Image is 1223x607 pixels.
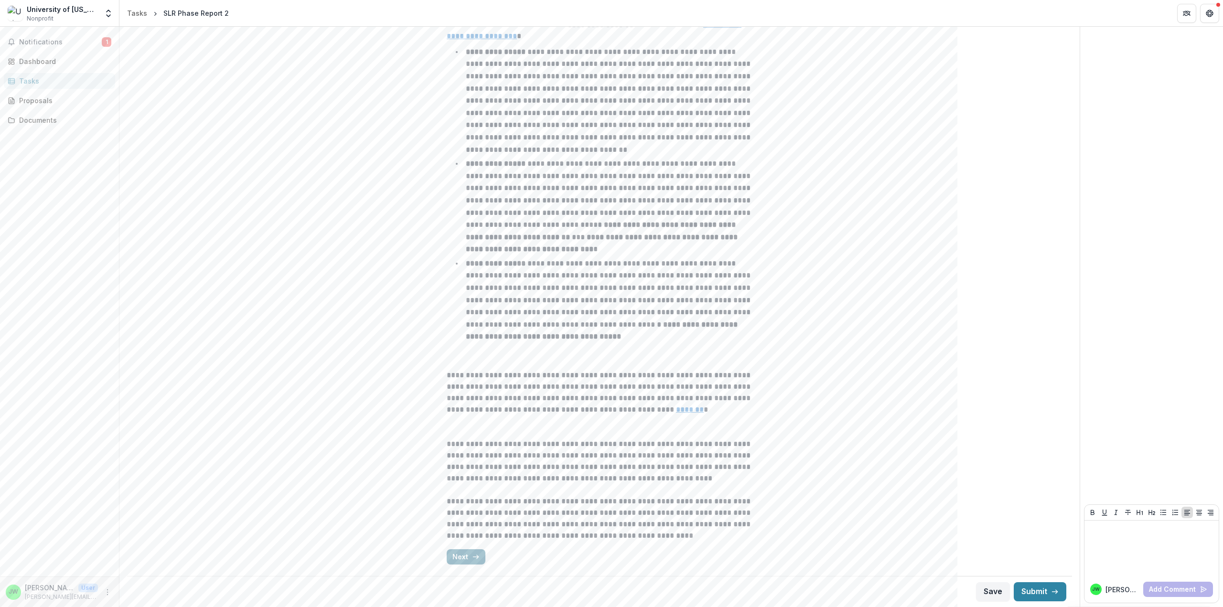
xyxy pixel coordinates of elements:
[9,589,18,595] div: Jennie Wise
[19,56,107,66] div: Dashboard
[1193,507,1205,518] button: Align Center
[1110,507,1122,518] button: Italicize
[4,93,115,108] a: Proposals
[447,549,485,564] button: Next
[1014,582,1066,601] button: Submit
[1105,585,1139,595] p: [PERSON_NAME]
[27,14,54,23] span: Nonprofit
[1143,582,1213,597] button: Add Comment
[1158,507,1169,518] button: Bullet List
[25,593,98,601] p: [PERSON_NAME][EMAIL_ADDRESS][DOMAIN_NAME]
[78,584,98,592] p: User
[976,582,1010,601] button: Save
[1181,507,1193,518] button: Align Left
[19,115,107,125] div: Documents
[4,34,115,50] button: Notifications1
[123,6,151,20] a: Tasks
[1122,507,1134,518] button: Strike
[102,586,113,598] button: More
[8,6,23,21] img: University of Florida Foundation, Inc.
[127,8,147,18] div: Tasks
[102,4,115,23] button: Open entity switcher
[25,583,75,593] p: [PERSON_NAME]
[1146,507,1158,518] button: Heading 2
[123,6,233,20] nav: breadcrumb
[27,4,98,14] div: University of [US_STATE] Foundation, Inc.
[19,96,107,106] div: Proposals
[1099,507,1110,518] button: Underline
[4,73,115,89] a: Tasks
[1087,507,1098,518] button: Bold
[1092,587,1100,592] div: Jennie Wise
[1134,507,1146,518] button: Heading 1
[4,112,115,128] a: Documents
[1200,4,1219,23] button: Get Help
[102,37,111,47] span: 1
[1205,507,1216,518] button: Align Right
[19,76,107,86] div: Tasks
[163,8,229,18] div: SLR Phase Report 2
[19,38,102,46] span: Notifications
[1169,507,1181,518] button: Ordered List
[1177,4,1196,23] button: Partners
[4,53,115,69] a: Dashboard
